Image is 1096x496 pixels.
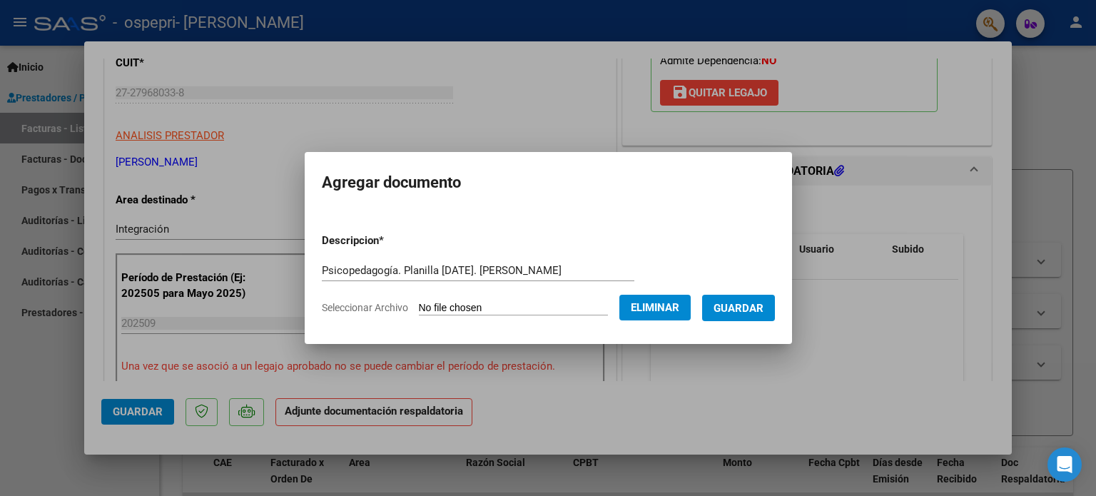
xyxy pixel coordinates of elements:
span: Eliminar [631,301,679,314]
p: Descripcion [322,233,458,249]
button: Eliminar [619,295,691,320]
div: Open Intercom Messenger [1047,447,1082,482]
span: Seleccionar Archivo [322,302,408,313]
h2: Agregar documento [322,169,775,196]
button: Guardar [702,295,775,321]
span: Guardar [714,302,763,315]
